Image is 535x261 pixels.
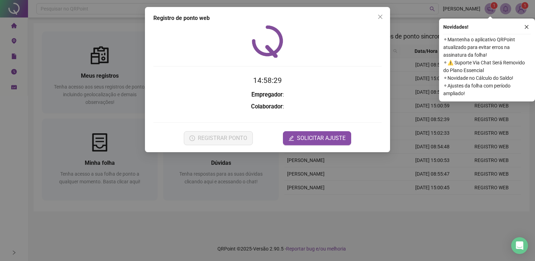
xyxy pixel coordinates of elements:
span: ⚬ Novidade no Cálculo do Saldo! [443,74,531,82]
div: Open Intercom Messenger [511,237,528,254]
span: ⚬ Ajustes da folha com período ampliado! [443,82,531,97]
button: Close [375,11,386,22]
span: Novidades ! [443,23,468,31]
time: 14:58:29 [253,76,282,85]
h3: : [153,102,382,111]
span: edit [289,135,294,141]
img: QRPoint [252,25,283,58]
div: Registro de ponto web [153,14,382,22]
span: ⚬ Mantenha o aplicativo QRPoint atualizado para evitar erros na assinatura da folha! [443,36,531,59]
span: SOLICITAR AJUSTE [297,134,346,142]
h3: : [153,90,382,99]
button: editSOLICITAR AJUSTE [283,131,351,145]
span: ⚬ ⚠️ Suporte Via Chat Será Removido do Plano Essencial [443,59,531,74]
strong: Colaborador [251,103,283,110]
button: REGISTRAR PONTO [184,131,253,145]
strong: Empregador [251,91,283,98]
span: close [377,14,383,20]
span: close [524,24,529,29]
